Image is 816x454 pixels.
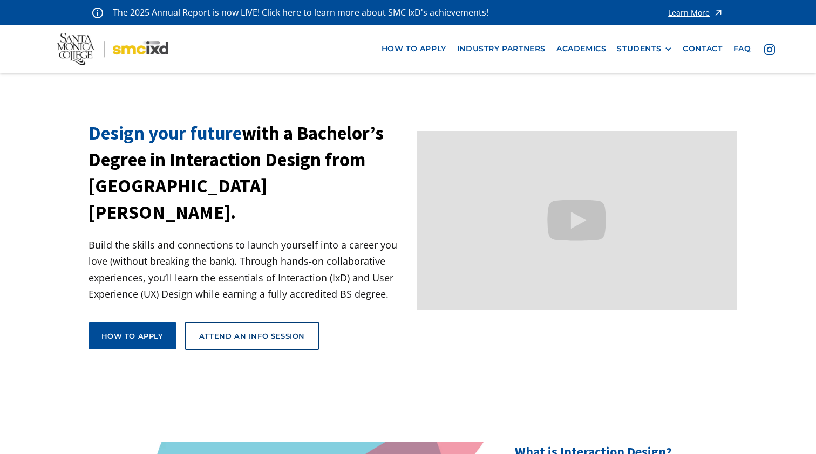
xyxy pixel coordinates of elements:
a: Attend an Info Session [185,322,319,350]
iframe: Design your future with a Bachelor's Degree in Interaction Design from Santa Monica College [417,131,737,311]
p: Build the skills and connections to launch yourself into a career you love (without breaking the ... [89,237,409,302]
div: STUDENTS [617,44,661,53]
a: industry partners [452,39,551,59]
p: The 2025 Annual Report is now LIVE! Click here to learn more about SMC IxD's achievements! [113,5,489,20]
div: How to apply [101,331,164,341]
div: Attend an Info Session [199,331,305,341]
img: icon - information - alert [92,7,103,18]
img: icon - arrow - alert [713,5,724,20]
a: How to apply [89,322,176,349]
a: faq [728,39,757,59]
a: Learn More [668,5,724,20]
h1: with a Bachelor’s Degree in Interaction Design from [GEOGRAPHIC_DATA][PERSON_NAME]. [89,120,409,226]
div: STUDENTS [617,44,672,53]
a: Academics [551,39,611,59]
img: icon - instagram [764,44,775,55]
div: Learn More [668,9,710,17]
span: Design your future [89,121,242,145]
a: how to apply [376,39,452,59]
a: contact [677,39,727,59]
img: Santa Monica College - SMC IxD logo [57,33,168,65]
